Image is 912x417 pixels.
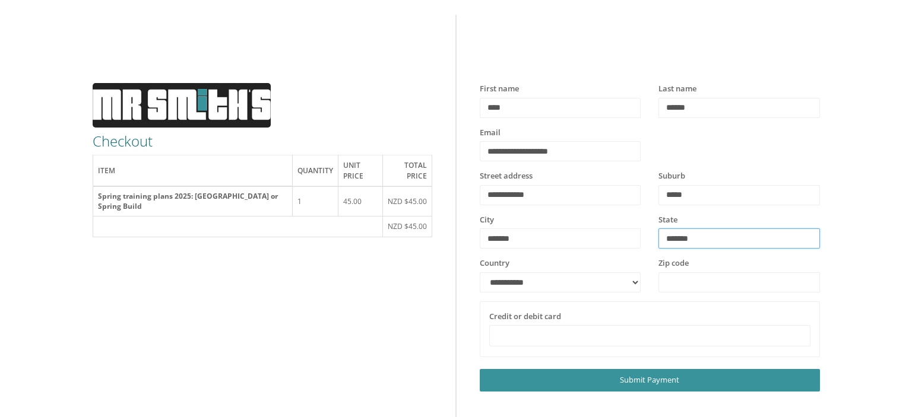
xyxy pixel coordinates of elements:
[480,127,501,139] label: Email
[480,257,509,269] label: Country
[93,133,433,149] h3: Checkout
[338,155,382,186] th: Unit price
[292,155,338,186] th: Quantity
[480,214,494,226] label: City
[93,186,292,217] th: Spring training plans 2025: [GEOGRAPHIC_DATA] or Spring Build
[658,214,677,226] label: State
[497,331,803,341] iframe: Secure card payment input frame
[480,170,533,182] label: Street address
[338,186,382,217] td: 45.00
[658,170,685,182] label: Suburb
[658,83,696,95] label: Last name
[93,155,292,186] th: Item
[93,83,271,128] img: MS-Logo-white3.jpg
[658,257,689,269] label: Zip code
[480,83,519,95] label: First name
[382,217,432,237] td: NZD $45.00
[382,155,432,186] th: Total price
[480,369,820,391] a: Submit Payment
[292,186,338,217] td: 1
[489,311,561,323] label: Credit or debit card
[382,186,432,217] td: NZD $45.00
